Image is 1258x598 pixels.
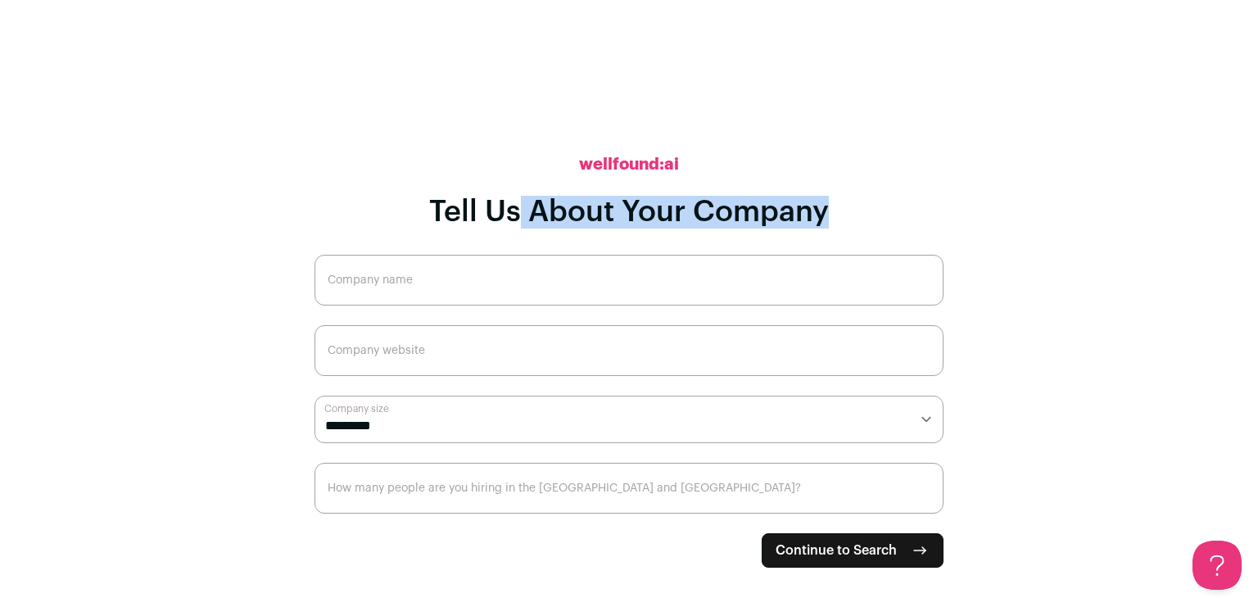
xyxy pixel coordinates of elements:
h2: wellfound:ai [579,153,679,176]
button: Continue to Search [762,533,943,568]
input: Company website [314,325,943,376]
iframe: Help Scout Beacon - Open [1192,541,1242,590]
input: Company name [314,255,943,306]
h1: Tell Us About Your Company [429,196,829,229]
input: How many people are you hiring in the US and Canada? [314,463,943,514]
span: Continue to Search [776,541,897,560]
